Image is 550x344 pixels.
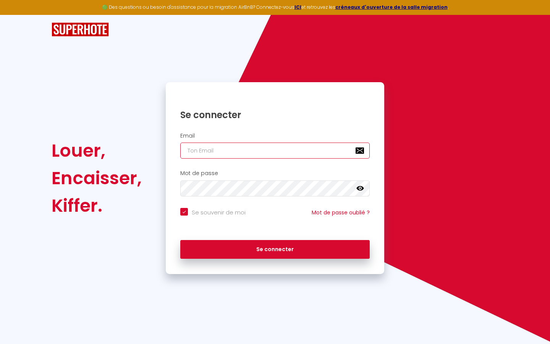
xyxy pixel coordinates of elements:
[180,240,370,259] button: Se connecter
[52,192,142,219] div: Kiffer.
[52,137,142,164] div: Louer,
[335,4,448,10] a: créneaux d'ouverture de la salle migration
[52,164,142,192] div: Encaisser,
[6,3,29,26] button: Ouvrir le widget de chat LiveChat
[180,143,370,159] input: Ton Email
[294,4,301,10] a: ICI
[180,170,370,177] h2: Mot de passe
[180,109,370,121] h1: Se connecter
[52,23,109,37] img: SuperHote logo
[312,209,370,216] a: Mot de passe oublié ?
[180,133,370,139] h2: Email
